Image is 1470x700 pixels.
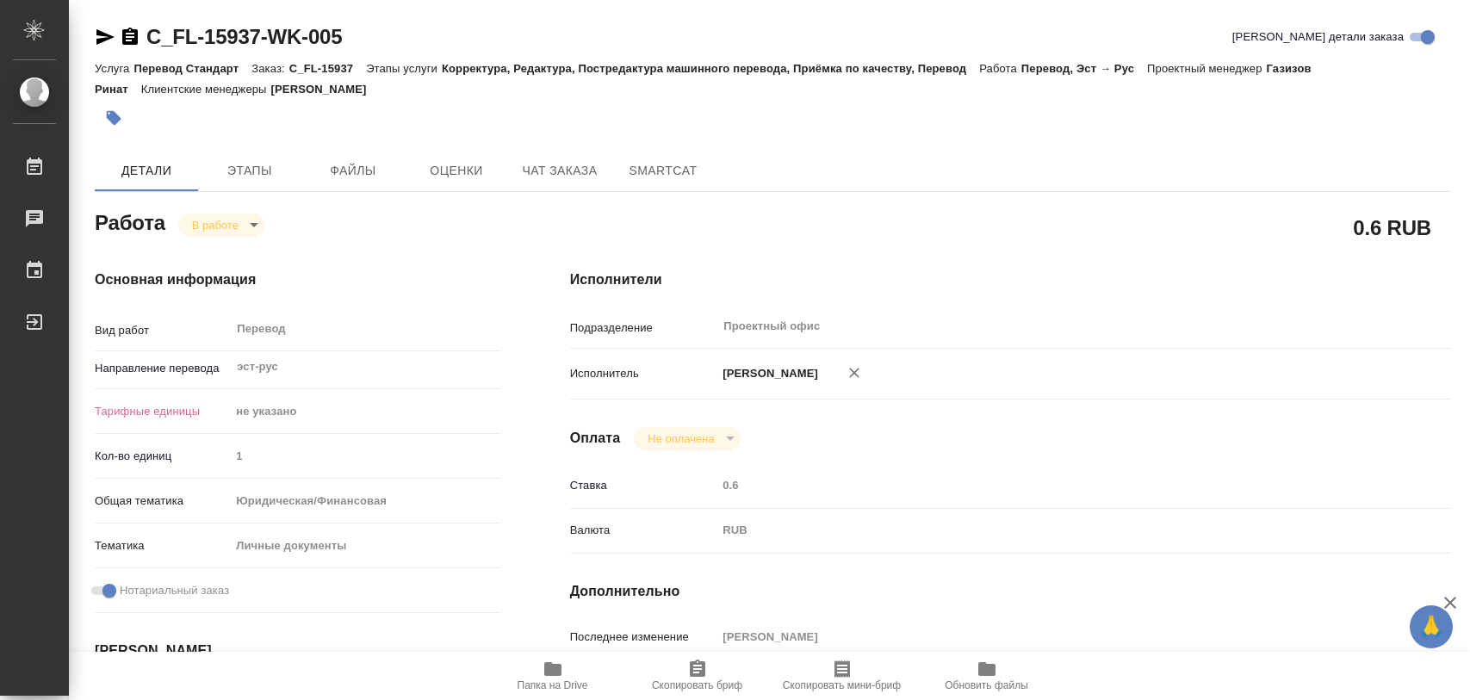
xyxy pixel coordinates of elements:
span: Этапы [208,160,291,182]
p: Перевод, Эст → Рус [1021,62,1147,75]
button: Скопировать ссылку для ЯМессенджера [95,27,115,47]
p: Кол-во единиц [95,448,230,465]
h2: 0.6 RUB [1353,213,1431,242]
p: Направление перевода [95,360,230,377]
button: В работе [187,218,244,232]
p: Перевод Стандарт [133,62,251,75]
p: Клиентские менеджеры [141,83,271,96]
span: 🙏 [1417,609,1446,645]
div: Личные документы [230,531,500,561]
div: Юридическая/Финансовая [230,486,500,516]
p: Корректура, Редактура, Постредактура машинного перевода, Приёмка по качеству, Перевод [442,62,979,75]
p: Валюта [570,522,717,539]
span: SmartCat [622,160,704,182]
h4: Дополнительно [570,581,1451,602]
h4: Оплата [570,428,621,449]
span: Папка на Drive [518,679,588,691]
p: Вид работ [95,322,230,339]
button: Скопировать бриф [625,652,770,700]
p: [PERSON_NAME] [716,365,818,382]
div: RUB [716,516,1377,545]
h2: Работа [95,206,165,237]
p: Услуга [95,62,133,75]
span: Нотариальный заказ [120,582,229,599]
h4: Исполнители [570,269,1451,290]
span: Файлы [312,160,394,182]
p: Заказ: [251,62,288,75]
p: Тарифные единицы [95,403,230,420]
button: Добавить тэг [95,99,133,137]
button: Папка на Drive [481,652,625,700]
h4: Основная информация [95,269,501,290]
p: Работа [979,62,1021,75]
input: Пустое поле [716,473,1377,498]
span: Скопировать мини-бриф [783,679,901,691]
span: Оценки [415,160,498,182]
input: Пустое поле [716,624,1377,649]
input: Пустое поле [230,443,500,468]
button: Удалить исполнителя [835,354,873,392]
button: 🙏 [1410,605,1453,648]
button: Обновить файлы [915,652,1059,700]
span: Обновить файлы [945,679,1028,691]
p: [PERSON_NAME] [271,83,380,96]
div: В работе [178,214,264,237]
span: Детали [105,160,188,182]
p: Тематика [95,537,230,554]
p: Последнее изменение [570,629,717,646]
div: В работе [634,427,740,450]
p: Этапы услуги [366,62,442,75]
div: не указано [230,397,500,426]
button: Не оплачена [642,431,719,446]
span: Чат заказа [518,160,601,182]
button: Скопировать ссылку [120,27,140,47]
span: [PERSON_NAME] детали заказа [1232,28,1404,46]
p: Проектный менеджер [1147,62,1266,75]
p: Подразделение [570,319,717,337]
span: Скопировать бриф [652,679,742,691]
p: Ставка [570,477,717,494]
p: C_FL-15937 [289,62,366,75]
h4: [PERSON_NAME] [95,641,501,661]
p: Общая тематика [95,492,230,510]
button: Скопировать мини-бриф [770,652,915,700]
p: Исполнитель [570,365,717,382]
a: C_FL-15937-WK-005 [146,25,342,48]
